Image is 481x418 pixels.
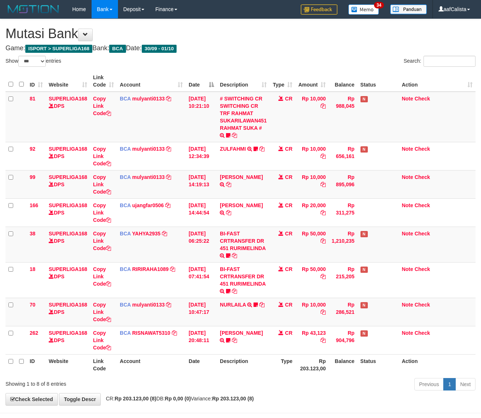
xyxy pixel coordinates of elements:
td: BI-FAST CRTRANSFER DR 451 RURIMELINDA [217,227,270,262]
a: Check [415,266,430,272]
a: Check [415,96,430,102]
td: DPS [46,262,90,298]
span: BCA [120,202,131,208]
a: Check [415,302,430,308]
th: Date [186,354,217,375]
td: Rp 10,000 [295,170,329,198]
a: Copy Link Code [93,96,111,116]
a: Copy Link Code [93,174,111,195]
a: Previous [414,378,444,390]
th: ID [27,354,46,375]
td: [DATE] 14:19:13 [186,170,217,198]
strong: Rp 0,00 (0) [165,396,191,401]
a: Copy Rp 50,000 to clipboard [321,274,326,279]
strong: Rp 203.123,00 (8) [212,396,254,401]
td: [DATE] 07:41:54 [186,262,217,298]
th: Account: activate to sort column ascending [117,71,186,92]
a: Copy Link Code [93,202,111,223]
a: Note [402,96,413,102]
span: CR [285,330,292,336]
a: ZULFAHMI [220,146,246,152]
a: Copy NURLAILA to clipboard [259,302,264,308]
td: [DATE] 12:34:39 [186,142,217,170]
td: [DATE] 06:25:22 [186,227,217,262]
span: 166 [30,202,38,208]
td: Rp 286,521 [329,298,357,326]
th: ID: activate to sort column ascending [27,71,46,92]
a: Copy # SWITCHING CR SWITCHING CR TRF RAHMAT SUKARILAWAN451 RAHMAT SUKA # to clipboard [232,132,237,138]
a: Check [415,202,430,208]
th: Action [399,354,476,375]
h4: Game: Bank: Date: [5,45,476,52]
a: Copy mulyanti0133 to clipboard [166,174,171,180]
a: Note [402,174,413,180]
td: DPS [46,326,90,354]
a: SUPERLIGA168 [49,330,87,336]
a: YAHYA2935 [132,231,161,236]
span: 38 [30,231,36,236]
td: Rp 10,000 [295,92,329,142]
td: Rp 50,000 [295,227,329,262]
td: Rp 50,000 [295,262,329,298]
span: 30/09 - 01/10 [142,45,177,53]
td: Rp 904,796 [329,326,357,354]
span: BCA [120,231,131,236]
td: Rp 1,210,235 [329,227,357,262]
a: Check Selected [5,393,58,406]
span: BCA [120,96,131,102]
span: CR [285,266,292,272]
span: BCA [120,266,131,272]
span: BCA [120,302,131,308]
label: Search: [404,56,476,67]
span: 99 [30,174,36,180]
a: Copy Rp 10,000 to clipboard [321,309,326,315]
span: BCA [120,330,131,336]
th: Amount: activate to sort column ascending [295,71,329,92]
a: Check [415,330,430,336]
td: DPS [46,92,90,142]
span: CR [285,302,292,308]
a: Check [415,231,430,236]
img: Feedback.jpg [301,4,337,15]
a: SUPERLIGA168 [49,174,87,180]
span: 92 [30,146,36,152]
a: Copy Link Code [93,302,111,322]
td: DPS [46,227,90,262]
a: Copy BI-FAST CRTRANSFER DR 451 RURIMELINDA to clipboard [232,253,237,258]
input: Search: [423,56,476,67]
th: Description: activate to sort column ascending [217,71,270,92]
a: Note [402,302,413,308]
a: ujangfar0506 [132,202,164,208]
img: panduan.png [390,4,427,14]
td: DPS [46,298,90,326]
a: mulyanti0133 [132,174,165,180]
th: Balance [329,71,357,92]
a: SUPERLIGA168 [49,96,87,102]
td: [DATE] 10:47:17 [186,298,217,326]
td: BI-FAST CRTRANSFER DR 451 RURIMELINDA [217,262,270,298]
a: SUPERLIGA168 [49,231,87,236]
span: Has Note [360,330,368,337]
span: Has Note [360,146,368,153]
span: ISPORT > SUPERLIGA168 [25,45,92,53]
h1: Mutasi Bank [5,26,476,41]
th: Type: activate to sort column ascending [270,71,295,92]
strong: Rp 203.123,00 (8) [115,396,156,401]
a: Copy mulyanti0133 to clipboard [166,146,171,152]
span: Has Note [360,302,368,308]
a: Copy Link Code [93,330,111,351]
span: CR [285,231,292,236]
span: Has Note [360,96,368,102]
a: Copy ujangfar0506 to clipboard [165,202,170,208]
a: SUPERLIGA168 [49,302,87,308]
label: Show entries [5,56,61,67]
a: SUPERLIGA168 [49,146,87,152]
td: [DATE] 10:21:10 [186,92,217,142]
a: Toggle Descr [59,393,101,406]
th: Action: activate to sort column ascending [399,71,476,92]
span: 262 [30,330,38,336]
td: [DATE] 20:48:11 [186,326,217,354]
a: Copy Rp 20,000 to clipboard [321,210,326,216]
span: 34 [374,2,384,8]
td: [DATE] 14:44:54 [186,198,217,227]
